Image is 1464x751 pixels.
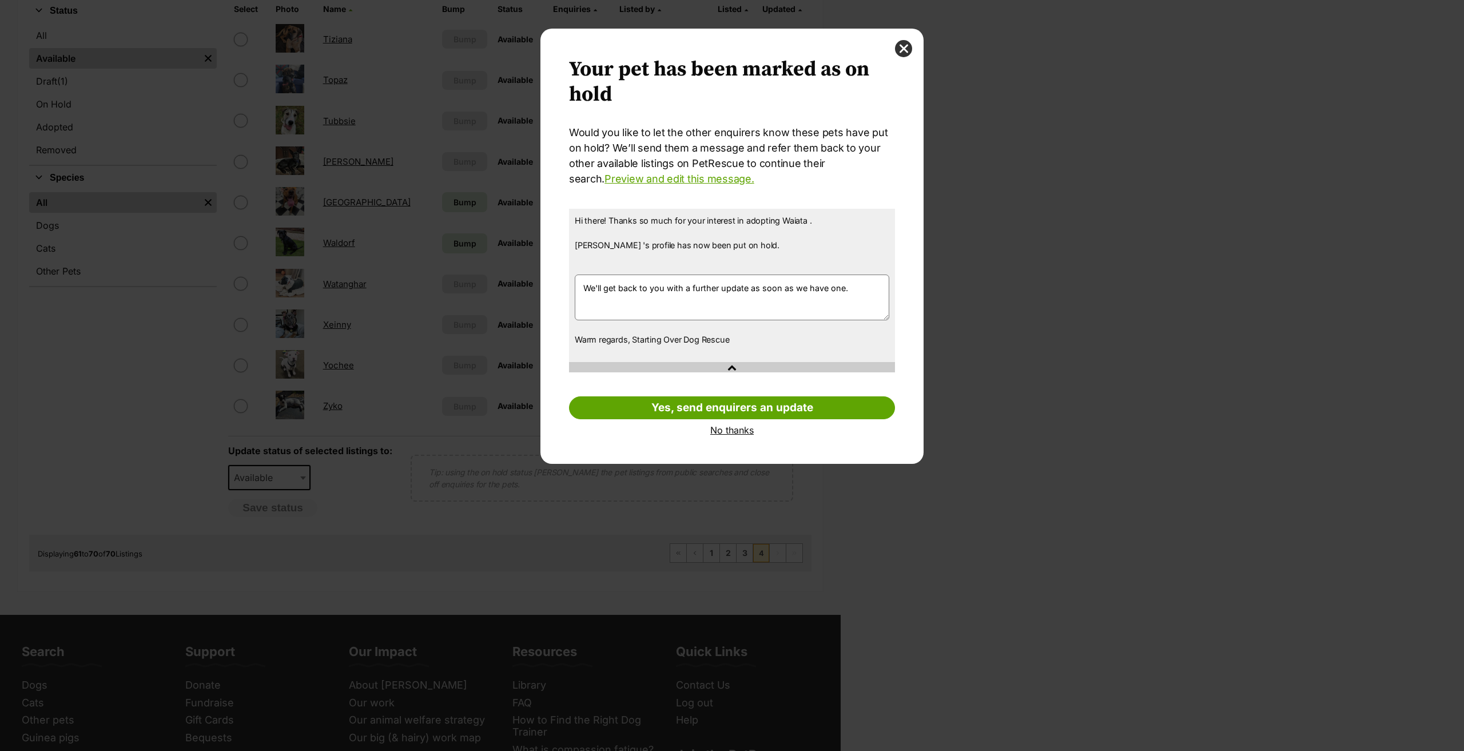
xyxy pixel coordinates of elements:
[569,396,895,419] a: Yes, send enquirers an update
[575,333,889,346] p: Warm regards, Starting Over Dog Rescue
[575,275,889,320] textarea: We'll get back to you with a further update as soon as we have one.
[569,57,895,108] h2: Your pet has been marked as on hold
[604,173,754,185] a: Preview and edit this message.
[569,125,895,186] p: Would you like to let the other enquirers know these pets have put on hold? We’ll send them a mes...
[569,425,895,435] a: No thanks
[575,214,889,264] p: Hi there! Thanks so much for your interest in adopting Waiata . [PERSON_NAME] 's profile has now ...
[895,40,912,57] button: close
